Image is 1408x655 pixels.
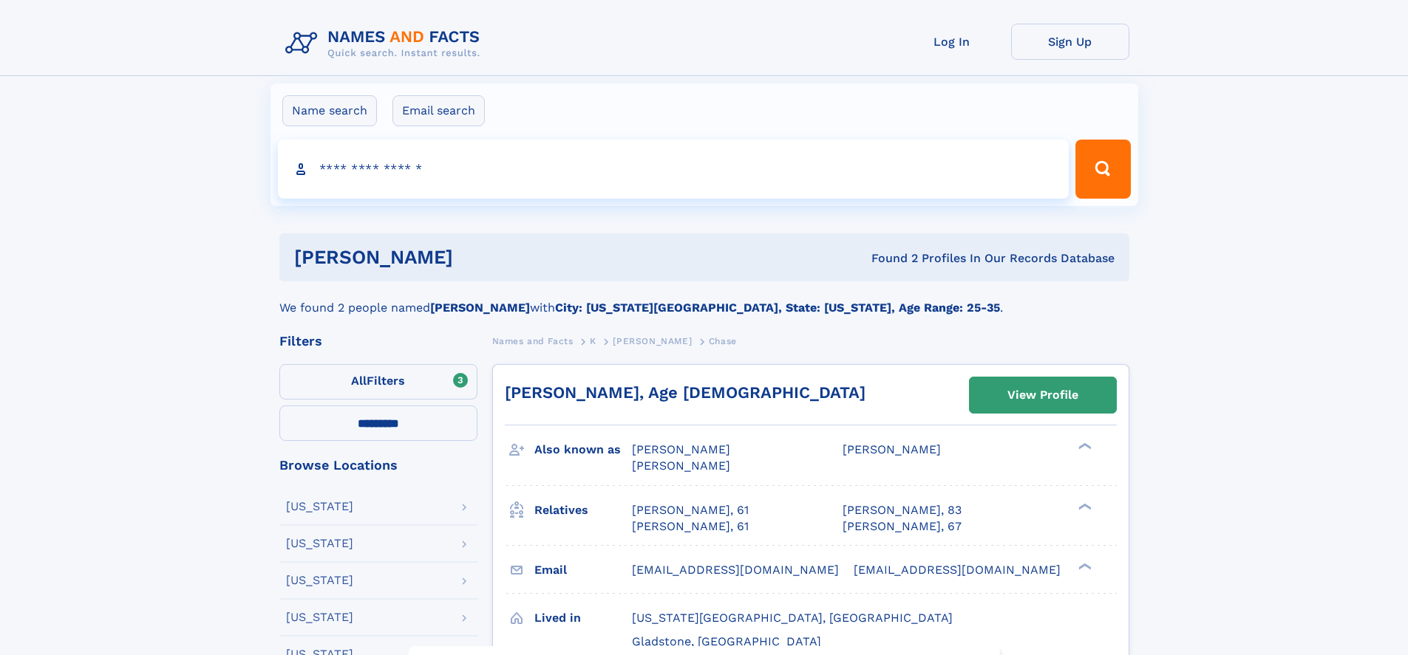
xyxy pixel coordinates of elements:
[1075,501,1092,511] div: ❯
[613,336,692,346] span: [PERSON_NAME]
[278,140,1069,199] input: search input
[294,248,662,267] h1: [PERSON_NAME]
[970,377,1116,413] a: View Profile
[843,502,962,518] a: [PERSON_NAME], 83
[286,611,353,623] div: [US_STATE]
[279,281,1129,317] div: We found 2 people named with .
[893,24,1011,60] a: Log In
[632,563,839,577] span: [EMAIL_ADDRESS][DOMAIN_NAME]
[279,459,477,472] div: Browse Locations
[492,332,574,350] a: Names and Facts
[430,301,530,315] b: [PERSON_NAME]
[590,332,596,350] a: K
[392,95,485,126] label: Email search
[1075,442,1092,451] div: ❯
[555,301,1000,315] b: City: [US_STATE][GEOGRAPHIC_DATA], State: [US_STATE], Age Range: 25-35
[286,575,353,586] div: [US_STATE]
[286,501,353,512] div: [US_STATE]
[632,442,730,456] span: [PERSON_NAME]
[534,437,632,462] h3: Also known as
[632,502,749,518] a: [PERSON_NAME], 61
[1007,378,1078,412] div: View Profile
[662,250,1115,267] div: Found 2 Profiles In Our Records Database
[843,518,962,535] a: [PERSON_NAME], 67
[632,634,821,648] span: Gladstone, [GEOGRAPHIC_DATA]
[279,335,477,348] div: Filters
[279,364,477,399] label: Filters
[534,498,632,523] h3: Relatives
[351,374,367,388] span: All
[505,383,865,402] a: [PERSON_NAME], Age [DEMOGRAPHIC_DATA]
[632,611,953,625] span: [US_STATE][GEOGRAPHIC_DATA], [GEOGRAPHIC_DATA]
[590,336,596,346] span: K
[632,518,749,535] a: [PERSON_NAME], 61
[1075,561,1092,571] div: ❯
[534,606,632,631] h3: Lived in
[1011,24,1129,60] a: Sign Up
[286,538,353,549] div: [US_STATE]
[282,95,377,126] label: Name search
[534,558,632,583] h3: Email
[1075,140,1130,199] button: Search Button
[709,336,737,346] span: Chase
[279,24,492,64] img: Logo Names and Facts
[613,332,692,350] a: [PERSON_NAME]
[843,442,941,456] span: [PERSON_NAME]
[854,563,1061,577] span: [EMAIL_ADDRESS][DOMAIN_NAME]
[632,459,730,473] span: [PERSON_NAME]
